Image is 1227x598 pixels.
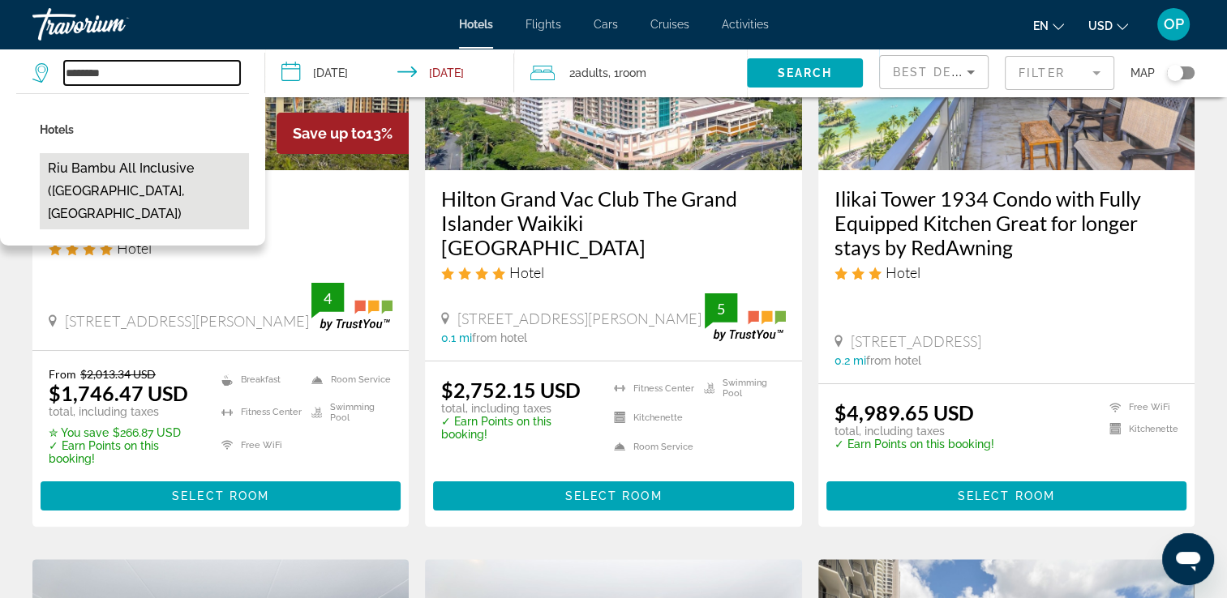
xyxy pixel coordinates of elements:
a: Ilikai Tower 1934 Condo with Fully Equipped Kitchen Great for longer stays by RedAwning [834,186,1178,259]
span: USD [1088,19,1113,32]
li: Breakfast [213,367,303,391]
button: Change language [1033,14,1064,37]
ins: $4,989.65 USD [834,400,974,425]
div: 5 [705,299,737,318]
button: Select Room [41,481,401,510]
a: Cars [594,18,618,31]
span: From [49,367,76,381]
span: Select Room [564,489,662,502]
span: en [1033,19,1049,32]
a: Cruises [650,18,689,31]
li: Room Service [606,436,696,457]
a: Hilton Grand Vac Club The Grand Islander Waikiki [GEOGRAPHIC_DATA] [441,186,785,259]
div: 3 star Hotel [834,263,1178,281]
span: , 1 [608,62,646,84]
span: from hotel [866,354,921,367]
span: OP [1164,16,1184,32]
li: Kitchenette [606,407,696,428]
div: 4 star Hotel [441,263,785,281]
a: Select Room [433,485,793,503]
span: [STREET_ADDRESS] [851,332,981,350]
a: Flights [526,18,561,31]
button: Check-in date: Nov 22, 2025 Check-out date: Nov 29, 2025 [265,49,514,97]
iframe: Button to launch messaging window [1162,533,1214,585]
span: [STREET_ADDRESS][PERSON_NAME] [65,312,309,330]
span: 0.2 mi [834,354,866,367]
span: Hotel [117,239,152,257]
p: $266.87 USD [49,426,201,439]
button: Filter [1005,55,1114,91]
p: total, including taxes [834,425,994,438]
a: Travorium [32,3,195,45]
span: Best Deals [893,66,977,79]
span: Select Room [958,489,1055,502]
span: ✮ You save [49,426,109,439]
p: total, including taxes [441,402,594,415]
li: Free WiFi [213,433,303,457]
p: ✓ Earn Points on this booking! [441,415,594,441]
span: 0.1 mi [441,331,472,344]
button: Select Room [826,481,1186,510]
li: Swimming Pool [696,378,786,399]
img: trustyou-badge.svg [311,283,393,331]
img: trustyou-badge.svg [705,293,786,341]
span: Hotel [509,263,544,281]
a: Activities [722,18,769,31]
a: Select Room [41,485,401,503]
li: Free WiFi [1101,400,1178,414]
p: Hotels [40,118,249,141]
button: Riu Bambu All Inclusive ([GEOGRAPHIC_DATA], [GEOGRAPHIC_DATA]) [40,153,249,229]
a: Select Room [826,485,1186,503]
li: Room Service [303,367,393,391]
li: Fitness Center [606,378,696,399]
li: Swimming Pool [303,400,393,425]
div: 4 [311,288,344,308]
button: Travelers: 2 adults, 0 children [514,49,747,97]
span: Select Room [172,489,269,502]
button: Toggle map [1155,66,1195,80]
span: Map [1130,62,1155,84]
span: Adults [575,66,608,79]
span: Save up to [293,125,366,142]
li: Fitness Center [213,400,303,425]
div: 4 star Hotel [49,239,393,257]
span: Room [619,66,646,79]
span: 2 [569,62,608,84]
mat-select: Sort by [893,62,975,82]
button: Change currency [1088,14,1128,37]
button: Select Room [433,481,793,510]
ins: $2,752.15 USD [441,378,581,402]
p: ✓ Earn Points on this booking! [49,439,201,465]
span: from hotel [472,331,527,344]
button: Search [747,58,863,88]
span: Search [777,66,832,79]
p: ✓ Earn Points on this booking! [834,438,994,451]
span: Hotel [886,263,920,281]
p: total, including taxes [49,405,201,418]
span: [STREET_ADDRESS][PERSON_NAME] [457,310,701,327]
a: Hotels [459,18,493,31]
ins: $1,746.47 USD [49,381,188,405]
div: 13% [277,113,409,154]
del: $2,013.34 USD [80,367,156,381]
button: User Menu [1152,7,1195,41]
li: Kitchenette [1101,422,1178,436]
